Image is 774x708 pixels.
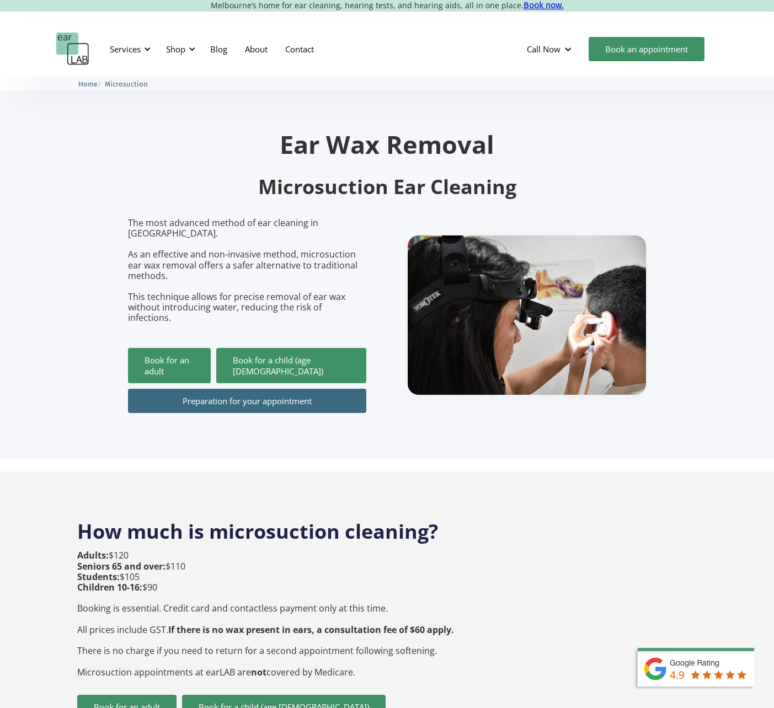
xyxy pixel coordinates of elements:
[77,507,696,545] h2: How much is microsuction cleaning?
[128,348,211,383] a: Book for an adult
[236,33,276,65] a: About
[78,80,98,88] span: Home
[201,33,236,65] a: Blog
[276,33,323,65] a: Contact
[216,348,366,383] a: Book for a child (age [DEMOGRAPHIC_DATA])
[77,560,166,572] strong: Seniors 65 and over:
[77,550,454,677] p: $120 $110 $105 $90 Booking is essential. Credit card and contactless payment only at this time. A...
[56,33,89,66] a: home
[408,235,646,395] img: boy getting ear checked.
[166,44,185,55] div: Shop
[78,78,98,89] a: Home
[527,44,561,55] div: Call Now
[110,44,141,55] div: Services
[103,33,154,66] div: Services
[128,132,647,157] h1: Ear Wax Removal
[78,78,105,90] li: 〉
[77,581,142,593] strong: Children 10-16:
[159,33,199,66] div: Shop
[105,80,148,88] span: Microsuction
[77,549,109,561] strong: Adults:
[589,37,704,61] a: Book an appointment
[168,624,454,636] strong: If there is no wax present in ears, a consultation fee of $60 apply.
[251,666,266,678] strong: not
[77,571,120,583] strong: Students:
[518,33,583,66] div: Call Now
[128,174,647,200] h2: Microsuction Ear Cleaning
[128,218,366,324] p: The most advanced method of ear cleaning in [GEOGRAPHIC_DATA]. As an effective and non-invasive m...
[105,78,148,89] a: Microsuction
[128,389,366,413] a: Preparation for your appointment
